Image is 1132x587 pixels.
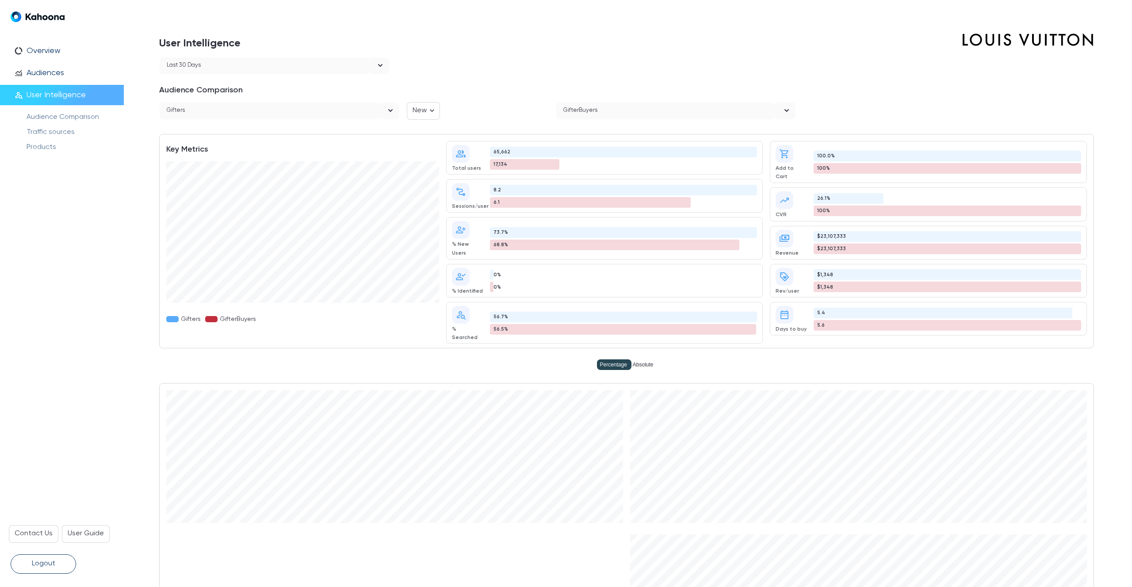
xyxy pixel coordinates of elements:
[11,158,84,168] span: wh_high
[407,102,440,120] button: New
[490,312,757,322] div: 56.7%
[452,164,483,173] div: Total users
[452,145,470,163] span: group
[11,90,134,100] a: person_searchUser Intelligence
[776,230,793,248] span: payments
[205,314,256,324] div: GifterBuyers
[776,249,807,258] div: Revenue
[776,325,807,334] div: Days to buy
[14,46,23,55] span: data_usage
[630,390,1087,523] iframe: streamlit_echarts.st_echarts
[375,60,386,71] svg: open
[814,231,1081,242] div: $23,107,333
[452,325,483,342] div: % Searched
[776,306,793,324] span: date_range
[490,227,757,238] div: 73.7%
[452,306,470,324] span: person_search
[771,105,772,115] input: Selected GifterBuyers. Choose
[27,68,64,78] p: Audiences
[166,390,623,523] iframe: streamlit_echarts.st_echarts
[159,355,1094,372] iframe: streamlit_antd_components.utils.component_func.sac
[167,60,201,72] div: Last 30 days
[413,105,427,117] p: New
[814,163,1081,174] div: 100%
[490,159,560,170] div: 17,134
[452,287,483,296] div: % Identified
[776,287,807,296] div: Rev/user
[781,105,792,116] svg: open
[490,324,756,335] div: 56.5%
[364,60,365,70] input: Selected Last 30 days. Timeframe
[814,151,1081,161] div: 100.0%
[159,28,810,57] h1: User Intelligence
[814,269,1081,280] div: $1,348
[166,141,439,161] h3: Key Metrics
[15,528,53,540] p: Contact Us
[452,221,470,239] span: person_add
[814,206,1081,216] div: 100%
[11,46,134,56] a: data_usageOverview
[776,145,793,163] span: shopping_cart
[776,191,793,209] span: trending_up
[814,308,1072,318] div: 5.4
[12,184,30,191] span: women
[9,525,58,543] a: Contact Us
[814,193,883,204] div: 26.1%
[563,105,597,117] div: GifterBuyers
[814,282,1081,292] div: $1,348
[27,114,99,121] a: Audience Comparison
[11,145,84,156] span: watches
[11,68,134,78] a: monitoringAudiences
[776,164,807,181] div: Add to Cart
[167,105,185,117] div: Gifters
[490,197,691,208] div: 6.1
[32,558,55,570] p: Logout
[776,268,793,286] span: loyalty
[12,172,30,178] span: wh_low
[961,29,1094,50] img: 0
[385,105,396,116] svg: open
[166,314,201,324] div: Gifters
[12,135,68,141] span: trunks, travel and home
[12,147,32,153] span: watches
[11,170,84,181] span: wh_low
[27,46,61,56] p: Overview
[11,183,84,193] span: women
[27,129,75,136] a: Traffic sources
[814,244,1081,254] div: $23,107,333
[27,90,86,100] p: User Intelligence
[68,528,104,540] p: User Guide
[159,82,436,102] h3: Audience Comparison
[14,69,23,77] span: monitoring
[814,320,1081,331] div: 5.6
[12,160,32,166] span: wh_high
[452,202,483,211] div: Sessions/user
[62,525,110,543] a: User Guide
[11,133,84,144] span: trunks, travel and home
[490,269,493,280] div: 0%
[490,147,757,157] div: 65,662
[11,11,65,22] img: Logo
[166,161,439,303] iframe: streamlit_echarts.st_echarts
